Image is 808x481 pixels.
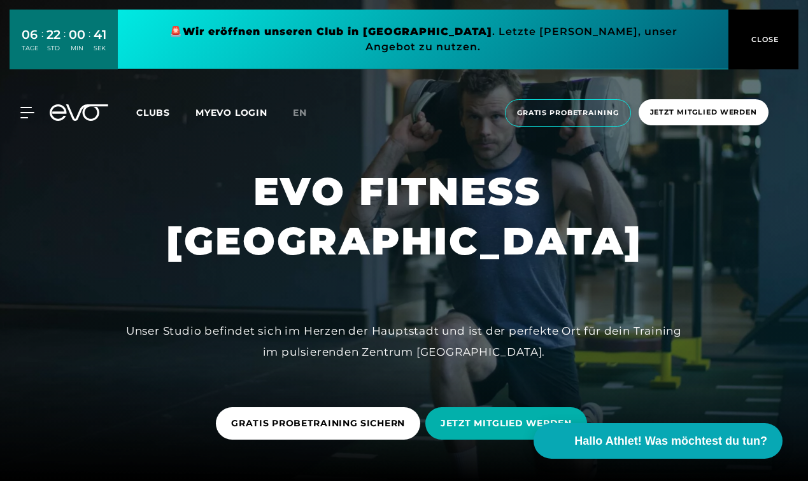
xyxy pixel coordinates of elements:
a: en [293,106,322,120]
div: Unser Studio befindet sich im Herzen der Hauptstadt und ist der perfekte Ort für dein Training im... [118,321,691,362]
button: CLOSE [728,10,798,69]
div: 41 [94,25,106,44]
div: 06 [22,25,38,44]
div: : [41,27,43,60]
div: STD [46,44,60,53]
span: JETZT MITGLIED WERDEN [441,417,572,430]
a: GRATIS PROBETRAINING SICHERN [216,398,425,449]
span: en [293,107,307,118]
span: Gratis Probetraining [517,108,619,118]
div: : [89,27,90,60]
button: Hallo Athlet! Was möchtest du tun? [534,423,783,459]
a: JETZT MITGLIED WERDEN [425,398,592,449]
a: Gratis Probetraining [501,99,635,127]
span: Hallo Athlet! Was möchtest du tun? [574,433,767,450]
span: CLOSE [748,34,779,45]
div: TAGE [22,44,38,53]
div: SEK [94,44,106,53]
a: MYEVO LOGIN [195,107,267,118]
div: : [64,27,66,60]
div: 22 [46,25,60,44]
div: MIN [69,44,85,53]
span: Jetzt Mitglied werden [650,107,757,118]
span: Clubs [136,107,170,118]
div: 00 [69,25,85,44]
a: Jetzt Mitglied werden [635,99,772,127]
span: GRATIS PROBETRAINING SICHERN [231,417,405,430]
h1: EVO FITNESS [GEOGRAPHIC_DATA] [166,167,642,266]
a: Clubs [136,106,195,118]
